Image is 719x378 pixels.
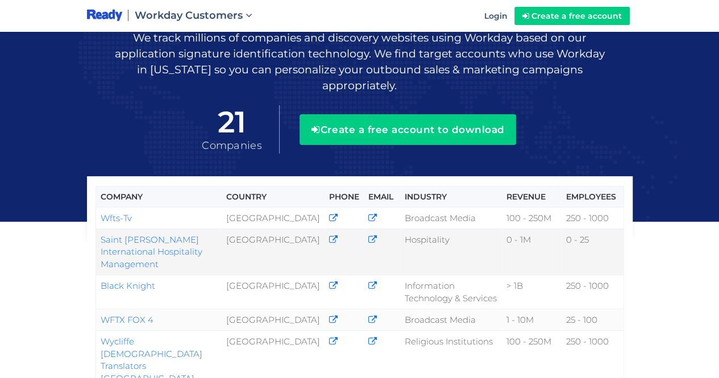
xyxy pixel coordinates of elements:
[222,207,325,229] td: [GEOGRAPHIC_DATA]
[561,275,624,309] td: 250 - 1000
[300,114,516,145] button: Create a free account to download
[502,309,561,331] td: 1 - 10M
[484,11,508,21] span: Login
[135,9,243,22] span: Workday Customers
[325,186,364,207] th: Phone
[222,309,325,331] td: [GEOGRAPHIC_DATA]
[222,229,325,275] td: [GEOGRAPHIC_DATA]
[101,213,132,223] a: Wfts-Tv
[222,186,325,207] th: Country
[87,9,123,23] img: logo
[364,186,400,207] th: Email
[502,207,561,229] td: 100 - 250M
[400,309,502,331] td: Broadcast Media
[400,207,502,229] td: Broadcast Media
[222,275,325,309] td: [GEOGRAPHIC_DATA]
[202,106,262,139] span: 21
[561,186,624,207] th: Employees
[202,139,262,152] span: Companies
[95,186,222,207] th: Company
[502,186,561,207] th: Revenue
[502,229,561,275] td: 0 - 1M
[561,207,624,229] td: 250 - 1000
[514,7,630,25] a: Create a free account
[400,229,502,275] td: Hospitality
[101,234,202,269] a: Saint [PERSON_NAME] International Hospitality Management
[87,30,633,94] p: We track millions of companies and discovery websites using Workday based on our application sign...
[502,275,561,309] td: > 1B
[561,229,624,275] td: 0 - 25
[101,280,155,291] a: Black Knight
[561,309,624,331] td: 25 - 100
[477,2,514,30] a: Login
[101,314,153,325] a: WFTX FOX 4
[400,275,502,309] td: Information Technology & Services
[400,186,502,207] th: Industry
